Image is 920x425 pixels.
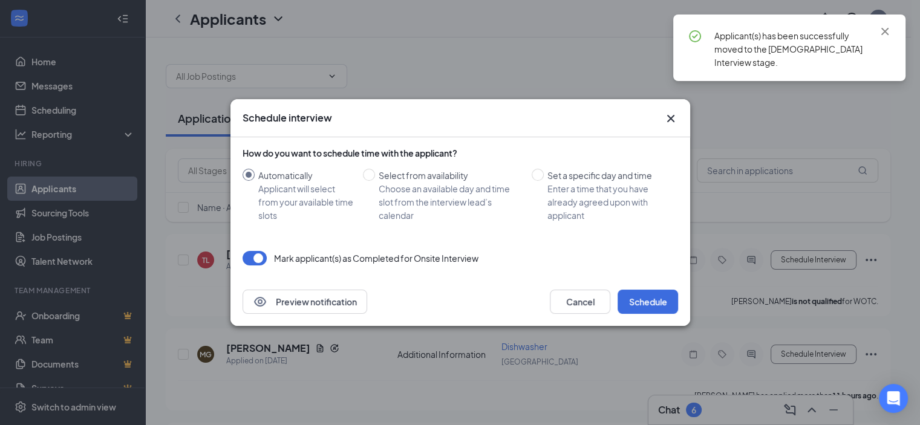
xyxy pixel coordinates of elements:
[379,182,522,222] div: Choose an available day and time slot from the interview lead’s calendar
[243,290,367,314] button: EyePreview notification
[878,24,892,39] svg: Cross
[258,182,353,222] div: Applicant will select from your available time slots
[688,29,702,44] svg: CheckmarkCircle
[664,111,678,126] button: Close
[243,111,332,125] h3: Schedule interview
[714,30,863,68] span: Applicant(s) has been successfully moved to the [DEMOGRAPHIC_DATA] Interview stage.
[550,290,610,314] button: Cancel
[547,182,668,222] div: Enter a time that you have already agreed upon with applicant
[274,252,478,264] p: Mark applicant(s) as Completed for Onsite Interview
[664,111,678,126] svg: Cross
[243,147,678,159] div: How do you want to schedule time with the applicant?
[879,384,908,413] div: Open Intercom Messenger
[379,169,522,182] div: Select from availability
[253,294,267,309] svg: Eye
[547,169,668,182] div: Set a specific day and time
[258,169,353,182] div: Automatically
[618,290,678,314] button: Schedule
